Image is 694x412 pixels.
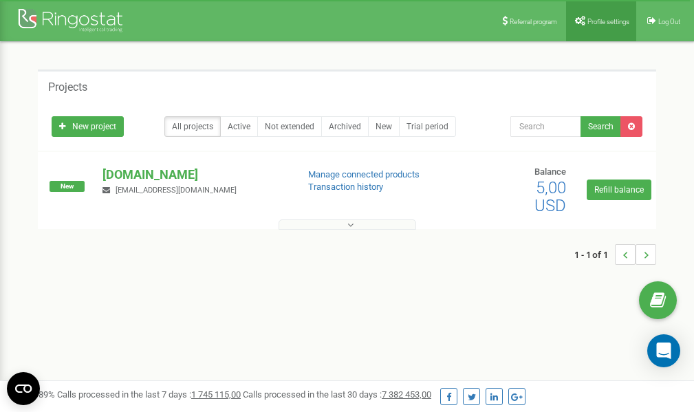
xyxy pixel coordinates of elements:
a: Not extended [257,116,322,137]
a: Active [220,116,258,137]
a: New project [52,116,124,137]
u: 7 382 453,00 [382,389,431,400]
a: Refill balance [587,180,651,200]
a: Archived [321,116,369,137]
h5: Projects [48,81,87,94]
span: Balance [534,166,566,177]
span: 1 - 1 of 1 [574,244,615,265]
button: Search [581,116,621,137]
div: Open Intercom Messenger [647,334,680,367]
a: Transaction history [308,182,383,192]
a: All projects [164,116,221,137]
p: [DOMAIN_NAME] [102,166,285,184]
span: Calls processed in the last 7 days : [57,389,241,400]
a: New [368,116,400,137]
span: Calls processed in the last 30 days : [243,389,431,400]
u: 1 745 115,00 [191,389,241,400]
span: New [50,181,85,192]
nav: ... [574,230,656,279]
span: 5,00 USD [534,178,566,215]
button: Open CMP widget [7,372,40,405]
span: Referral program [510,18,557,25]
input: Search [510,116,581,137]
a: Trial period [399,116,456,137]
a: Manage connected products [308,169,420,180]
span: Profile settings [587,18,629,25]
span: [EMAIL_ADDRESS][DOMAIN_NAME] [116,186,237,195]
span: Log Out [658,18,680,25]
